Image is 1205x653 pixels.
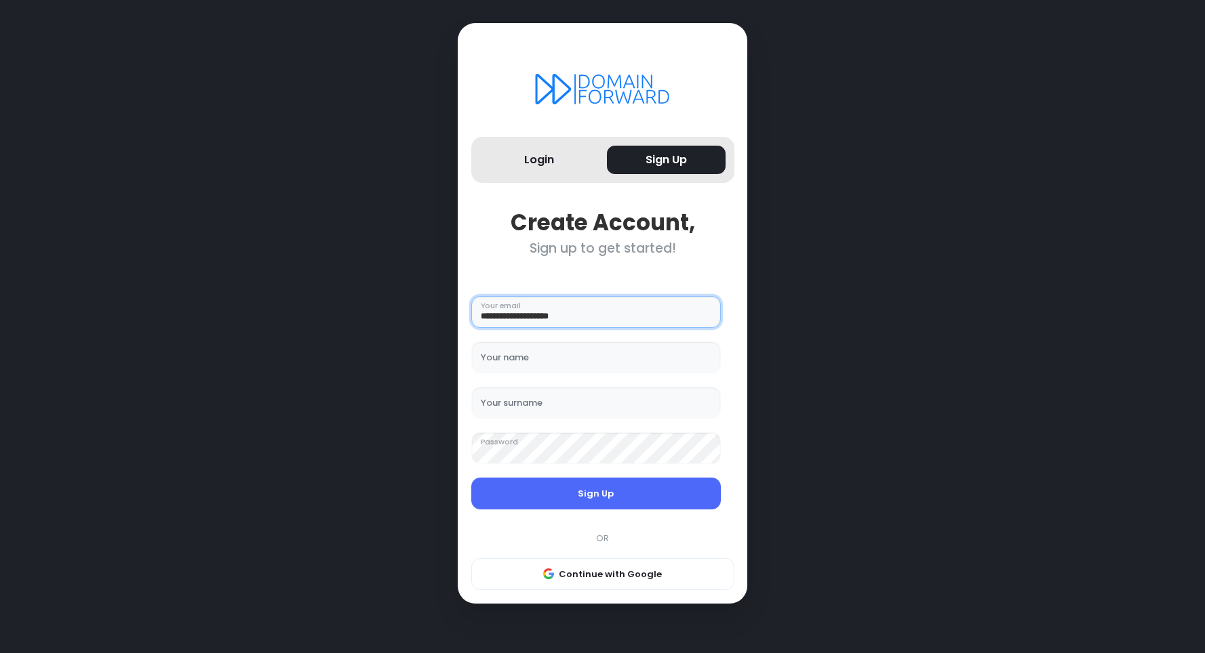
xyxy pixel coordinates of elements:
[480,146,599,175] button: Login
[471,478,722,510] button: Sign Up
[471,558,734,591] button: Continue with Google
[465,532,741,545] div: OR
[471,209,734,236] div: Create Account,
[607,146,726,175] button: Sign Up
[471,240,734,256] div: Sign up to get started!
